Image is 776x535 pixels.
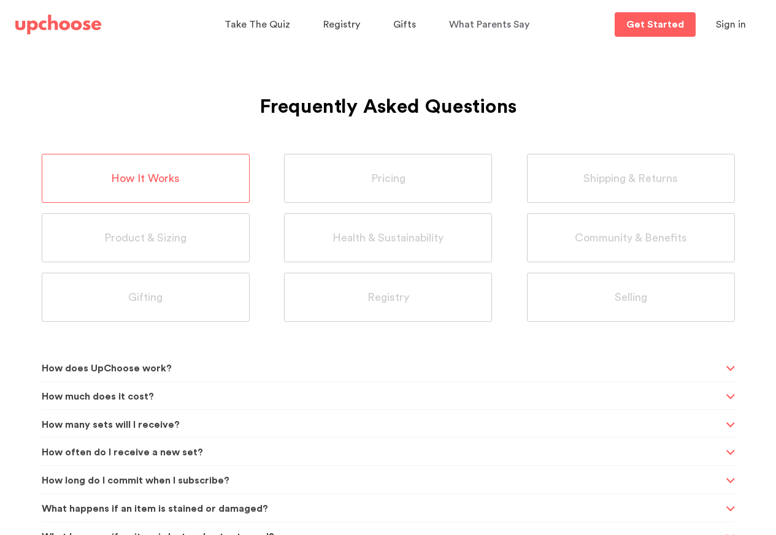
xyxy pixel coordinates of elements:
[367,290,409,305] span: Registry
[371,172,405,186] span: Pricing
[42,438,723,468] span: How often do I receive a new set?
[701,12,761,37] button: Sign in
[128,290,163,305] span: Gifting
[323,13,364,37] a: Registry
[615,12,696,37] a: Get Started
[42,382,723,412] span: How much does it cost?
[42,466,723,496] span: How long do I commit when I subscribe?
[225,20,290,29] span: Take The Quiz
[615,290,647,305] span: Selling
[42,494,723,524] span: What happens if an item is stained or damaged?
[393,13,420,37] a: Gifts
[583,172,678,186] span: Shipping & Returns
[323,20,360,29] span: Registry
[449,13,533,37] a: What Parents Say
[15,12,101,37] a: UpChoose
[393,20,416,29] span: Gifts
[716,20,746,29] span: Sign in
[104,231,186,245] span: Product & Sizing
[575,231,687,245] span: Community & Benefits
[42,354,723,384] span: How does UpChoose work?
[42,410,723,440] span: How many sets will I receive?
[449,20,529,29] span: What Parents Say
[111,172,180,186] span: How It Works
[225,13,294,37] a: Take The Quiz
[332,231,444,245] span: Health & Sustainability
[42,65,735,123] h1: Frequently Asked Questions
[626,20,684,29] p: Get Started
[15,15,101,34] img: UpChoose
